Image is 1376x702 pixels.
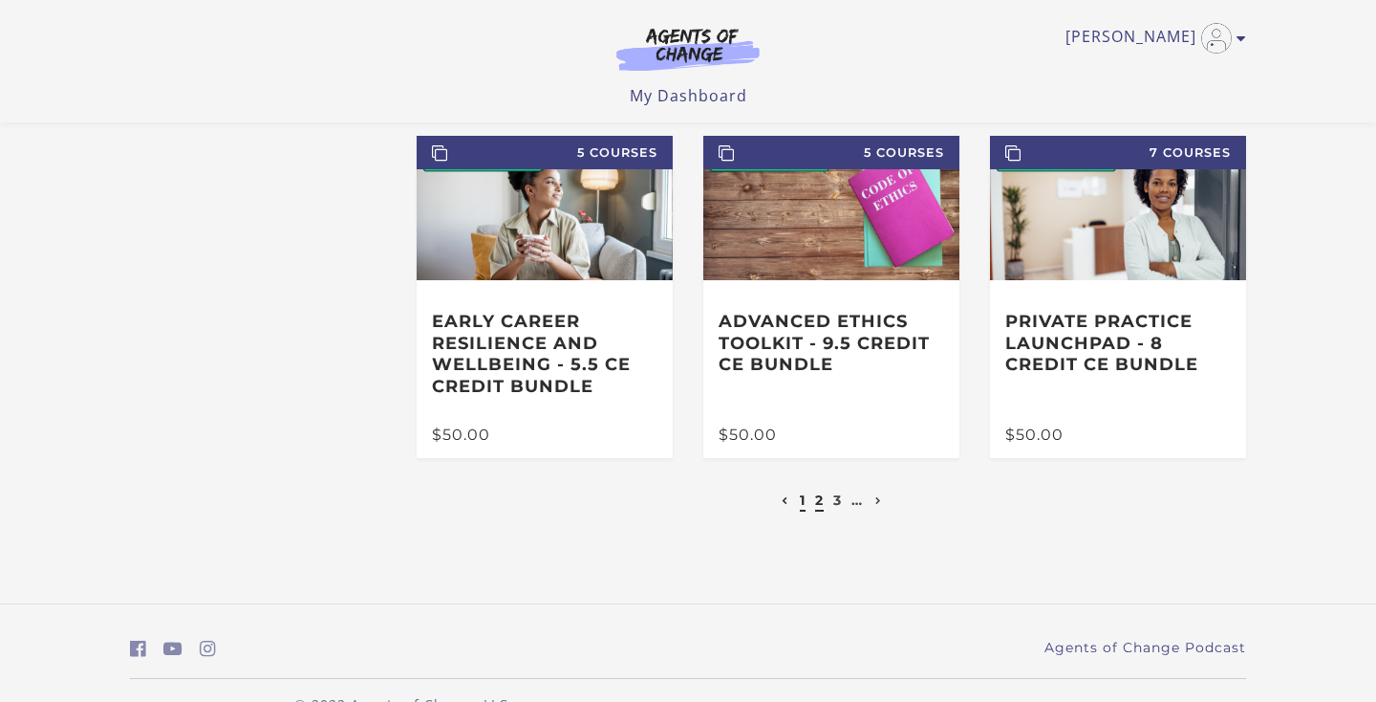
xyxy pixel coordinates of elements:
[1044,638,1246,658] a: Agents of Change Podcast
[851,492,863,509] a: …
[432,311,657,397] h3: Early Career Resilience and Wellbeing - 5.5 CE Credit Bundle
[200,640,216,658] i: https://www.instagram.com/agentsofchangeprep/ (Open in a new window)
[719,311,944,376] h3: Advanced Ethics Toolkit - 9.5 Credit CE Bundle
[719,428,944,443] div: $50.00
[1005,428,1231,443] div: $50.00
[432,428,657,443] div: $50.00
[1065,23,1236,54] a: Toggle menu
[200,635,216,663] a: https://www.instagram.com/agentsofchangeprep/ (Open in a new window)
[800,492,806,509] a: 1
[833,492,842,509] a: 3
[990,136,1246,169] span: 7 Courses
[703,136,959,458] a: 5 Courses Advanced Ethics Toolkit - 9.5 Credit CE Bundle $50.00
[163,635,183,663] a: https://www.youtube.com/c/AgentsofChangeTestPrepbyMeaganMitchell (Open in a new window)
[417,136,673,169] span: 5 Courses
[596,27,780,71] img: Agents of Change Logo
[990,136,1246,458] a: 7 Courses Private Practice Launchpad - 8 Credit CE Bundle $50.00
[630,85,747,106] a: My Dashboard
[871,492,887,509] a: Next page
[163,640,183,658] i: https://www.youtube.com/c/AgentsofChangeTestPrepbyMeaganMitchell (Open in a new window)
[130,635,146,663] a: https://www.facebook.com/groups/aswbtestprep (Open in a new window)
[703,136,959,169] span: 5 Courses
[815,492,824,509] a: 2
[1005,311,1231,376] h3: Private Practice Launchpad - 8 Credit CE Bundle
[417,136,673,458] a: 5 Courses Early Career Resilience and Wellbeing - 5.5 CE Credit Bundle $50.00
[130,640,146,658] i: https://www.facebook.com/groups/aswbtestprep (Open in a new window)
